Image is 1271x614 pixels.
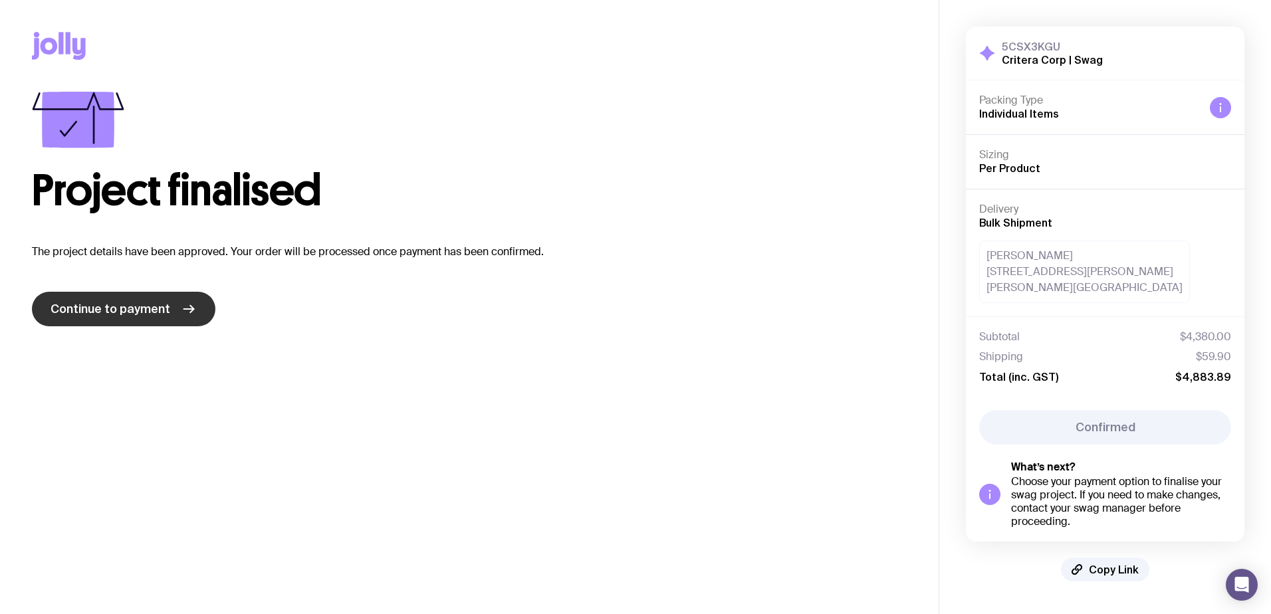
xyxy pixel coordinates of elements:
span: Bulk Shipment [979,217,1052,229]
h2: Critera Corp | Swag [1002,53,1103,66]
span: Total (inc. GST) [979,370,1058,383]
button: Confirmed [979,410,1231,445]
a: Continue to payment [32,292,215,326]
span: Per Product [979,162,1040,174]
span: Copy Link [1089,563,1139,576]
h3: 5CSX3KGU [1002,40,1103,53]
span: Continue to payment [51,301,170,317]
span: $59.90 [1196,350,1231,363]
button: Copy Link [1061,558,1149,581]
h1: Project finalised [32,169,907,212]
span: $4,380.00 [1180,330,1231,344]
div: [PERSON_NAME] [STREET_ADDRESS][PERSON_NAME] [PERSON_NAME][GEOGRAPHIC_DATA] [979,241,1190,303]
h4: Sizing [979,148,1231,161]
span: Shipping [979,350,1023,363]
div: Open Intercom Messenger [1226,569,1258,601]
h5: What’s next? [1011,460,1231,474]
h4: Packing Type [979,94,1199,107]
div: Choose your payment option to finalise your swag project. If you need to make changes, contact yo... [1011,475,1231,528]
span: $4,883.89 [1175,370,1231,383]
p: The project details have been approved. Your order will be processed once payment has been confir... [32,244,907,260]
h4: Delivery [979,203,1231,216]
span: Subtotal [979,330,1020,344]
span: Individual Items [979,108,1059,120]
